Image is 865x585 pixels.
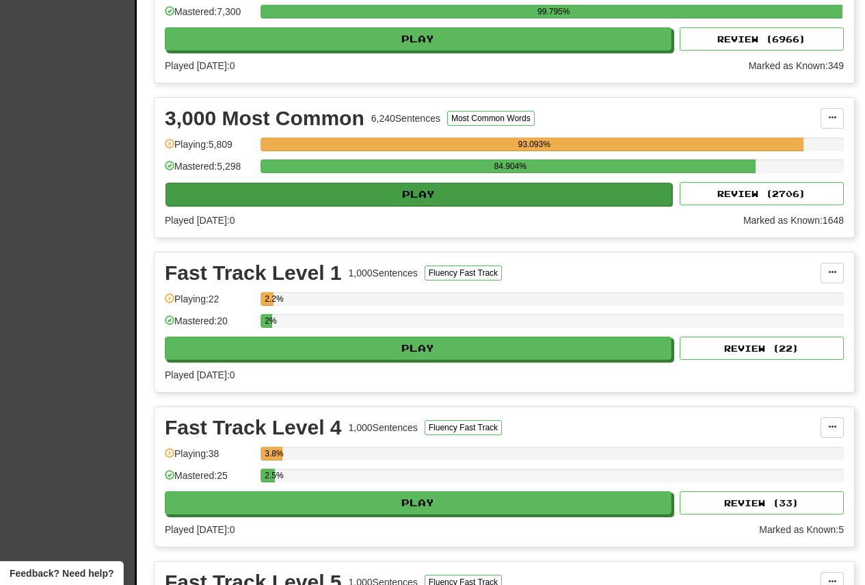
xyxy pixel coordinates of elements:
[680,337,844,360] button: Review (22)
[265,159,756,173] div: 84.904%
[425,420,502,435] button: Fluency Fast Track
[349,266,418,280] div: 1,000 Sentences
[165,469,254,491] div: Mastered: 25
[165,417,342,438] div: Fast Track Level 4
[165,138,254,160] div: Playing: 5,809
[680,491,844,515] button: Review (33)
[165,5,254,27] div: Mastered: 7,300
[680,27,844,51] button: Review (6966)
[680,182,844,205] button: Review (2706)
[165,314,254,337] div: Mastered: 20
[165,369,235,380] span: Played [DATE]: 0
[165,447,254,469] div: Playing: 38
[165,292,254,315] div: Playing: 22
[165,263,342,283] div: Fast Track Level 1
[743,213,844,227] div: Marked as Known: 1648
[265,314,272,328] div: 2%
[165,491,671,515] button: Play
[265,138,803,151] div: 93.093%
[371,112,440,125] div: 6,240 Sentences
[759,523,844,536] div: Marked as Known: 5
[165,108,364,129] div: 3,000 Most Common
[165,183,672,206] button: Play
[165,60,235,71] span: Played [DATE]: 0
[265,5,842,18] div: 99.795%
[165,159,254,182] div: Mastered: 5,298
[10,567,114,580] span: Open feedback widget
[265,447,282,460] div: 3.8%
[265,292,274,306] div: 2.2%
[349,421,418,434] div: 1,000 Sentences
[749,59,844,73] div: Marked as Known: 349
[165,215,235,226] span: Played [DATE]: 0
[425,265,502,281] button: Fluency Fast Track
[265,469,275,482] div: 2.5%
[447,111,535,126] button: Most Common Words
[165,337,671,360] button: Play
[165,27,671,51] button: Play
[165,524,235,535] span: Played [DATE]: 0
